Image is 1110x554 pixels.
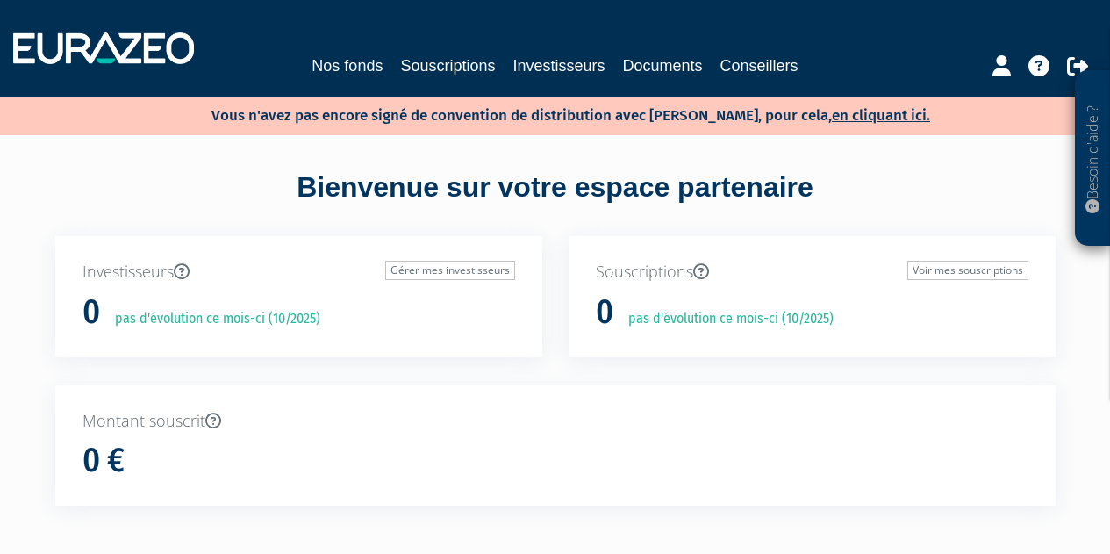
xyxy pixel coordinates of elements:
a: Souscriptions [400,54,495,78]
a: en cliquant ici. [832,106,930,125]
div: Bienvenue sur votre espace partenaire [42,168,1069,236]
a: Investisseurs [512,54,605,78]
h1: 0 [596,294,613,331]
p: Besoin d'aide ? [1083,80,1103,238]
h1: 0 € [82,442,125,479]
p: pas d'évolution ce mois-ci (10/2025) [616,309,834,329]
p: Montant souscrit [82,410,1028,433]
p: pas d'évolution ce mois-ci (10/2025) [103,309,320,329]
a: Gérer mes investisseurs [385,261,515,280]
p: Investisseurs [82,261,515,284]
a: Conseillers [720,54,798,78]
p: Vous n'avez pas encore signé de convention de distribution avec [PERSON_NAME], pour cela, [161,101,930,126]
h1: 0 [82,294,100,331]
a: Voir mes souscriptions [907,261,1028,280]
a: Nos fonds [312,54,383,78]
a: Documents [623,54,703,78]
img: 1732889491-logotype_eurazeo_blanc_rvb.png [13,32,194,64]
p: Souscriptions [596,261,1028,284]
